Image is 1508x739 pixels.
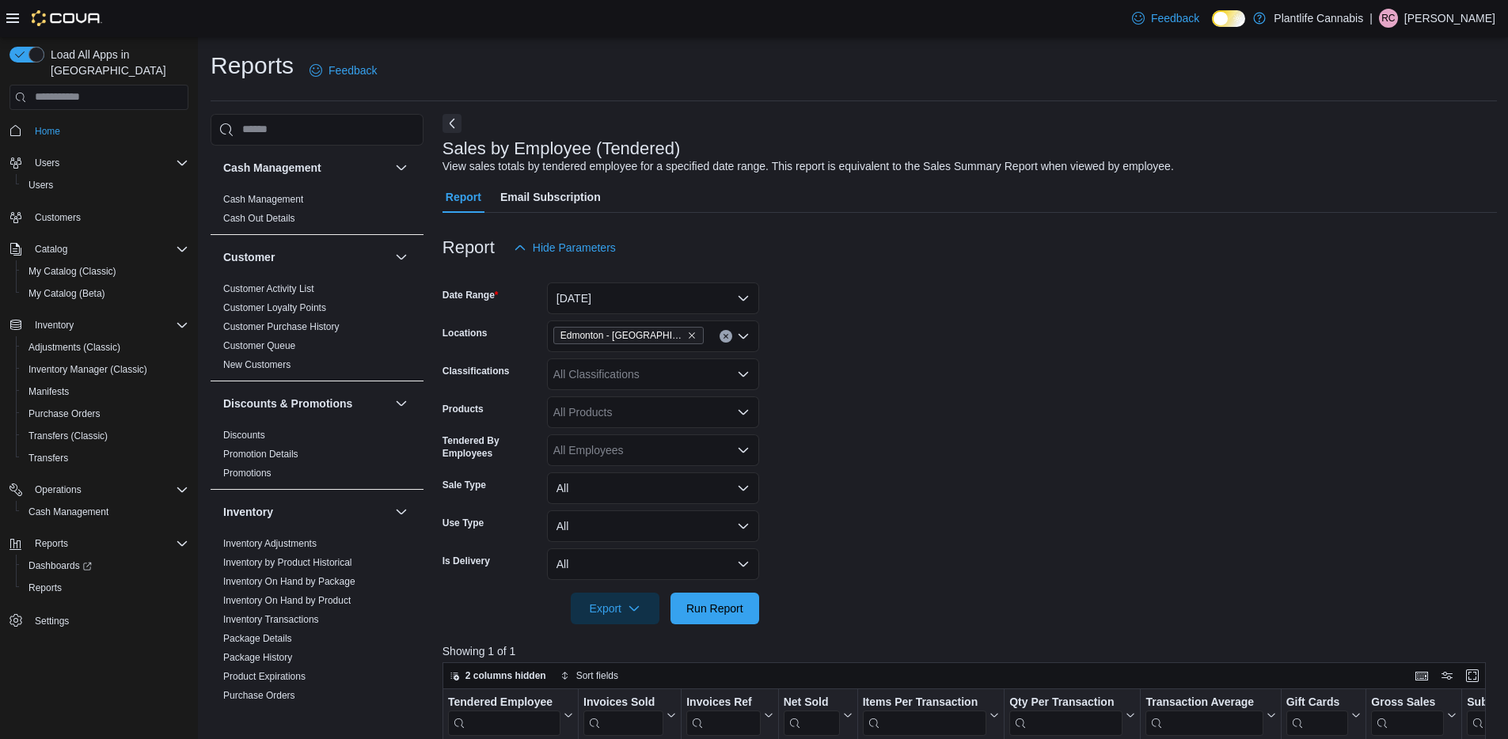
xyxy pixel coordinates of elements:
span: Dashboards [22,556,188,575]
a: My Catalog (Classic) [22,262,123,281]
button: Purchase Orders [16,403,195,425]
span: Cash Management [22,502,188,521]
a: Feedback [303,55,383,86]
span: Cash Out Details [223,212,295,225]
span: Feedback [329,63,377,78]
span: Inventory On Hand by Package [223,575,355,588]
button: Inventory [392,502,411,521]
a: Home [28,122,66,141]
span: Operations [35,483,82,496]
span: Cash Management [223,193,303,206]
a: Dashboards [16,555,195,577]
span: 2 columns hidden [465,669,546,682]
a: Promotion Details [223,449,298,460]
div: Gross Sales [1371,695,1444,710]
span: Promotion Details [223,448,298,460]
span: Transfers (Classic) [22,426,188,445]
button: Customer [223,249,389,265]
button: Invoices Ref [686,695,773,735]
div: Items Per Transaction [862,695,986,735]
span: Package History [223,651,292,664]
a: Dashboards [22,556,98,575]
input: Dark Mode [1212,10,1245,27]
span: Users [35,157,59,169]
button: Reports [3,532,195,555]
div: View sales totals by tendered employee for a specified date range. This report is equivalent to t... [443,158,1174,175]
button: My Catalog (Beta) [16,282,195,305]
span: Reports [28,582,62,594]
button: Discounts & Promotions [223,396,389,411]
span: Users [28,179,53,191]
span: Run Report [686,601,743,616]
a: Customer Queue [223,340,295,351]
button: Clear input [720,330,732,343]
span: Report [446,181,481,213]
button: Discounts & Promotions [392,394,411,413]
span: Purchase Orders [22,404,188,423]
span: Discounts [223,429,265,442]
p: Showing 1 of 1 [443,643,1497,659]
img: Cova [32,10,102,26]
span: Catalog [28,240,188,259]
button: Cash Management [16,501,195,523]
span: My Catalog (Classic) [28,265,116,278]
span: My Catalog (Beta) [28,287,105,300]
button: Transaction Average [1145,695,1275,735]
span: Users [22,176,188,195]
a: My Catalog (Beta) [22,284,112,303]
button: Enter fullscreen [1463,666,1482,685]
button: Customer [392,248,411,267]
div: Items Per Transaction [862,695,986,710]
a: Package Details [223,633,292,644]
span: Inventory Adjustments [223,537,317,550]
span: Settings [35,615,69,627]
span: Edmonton - Windermere South [553,327,704,344]
span: Sort fields [576,669,618,682]
button: Net Sold [783,695,852,735]
span: Manifests [22,382,188,401]
h3: Sales by Employee (Tendered) [443,139,681,158]
span: Promotions [223,467,272,479]
span: Customer Queue [223,339,295,352]
div: Transaction Average [1145,695,1263,710]
h3: Report [443,238,495,257]
button: Inventory [3,314,195,336]
button: Catalog [3,238,195,260]
button: Reports [28,534,74,553]
button: Invoices Sold [583,695,676,735]
div: Invoices Ref [686,695,760,735]
span: Feedback [1151,10,1199,26]
label: Locations [443,327,488,339]
button: Inventory [223,504,389,520]
h3: Customer [223,249,275,265]
span: Email Subscription [500,181,601,213]
button: Operations [28,480,88,499]
button: Open list of options [737,368,750,381]
span: Inventory Transactions [223,613,319,626]
button: All [547,548,759,580]
button: Open list of options [737,444,750,457]
a: Cash Management [22,502,115,521]
p: [PERSON_NAME] [1404,9,1495,28]
a: Feedback [1126,2,1206,34]
div: Invoices Sold [583,695,663,735]
button: Hide Parameters [507,232,622,263]
span: Load All Apps in [GEOGRAPHIC_DATA] [44,47,188,78]
div: Tendered Employee [448,695,560,735]
span: Transfers [22,449,188,468]
span: Hide Parameters [533,240,616,256]
span: Inventory On Hand by Product [223,594,351,607]
h3: Inventory [223,504,273,520]
div: Net Sold [783,695,839,735]
span: New Customers [223,358,291,371]
div: Tendered Employee [448,695,560,710]
button: Next [443,114,462,133]
span: Reports [35,537,68,550]
button: [DATE] [547,282,759,314]
span: Inventory [35,319,74,332]
button: Export [571,593,659,624]
p: Plantlife Cannabis [1274,9,1363,28]
button: My Catalog (Classic) [16,260,195,282]
button: Manifests [16,381,195,403]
